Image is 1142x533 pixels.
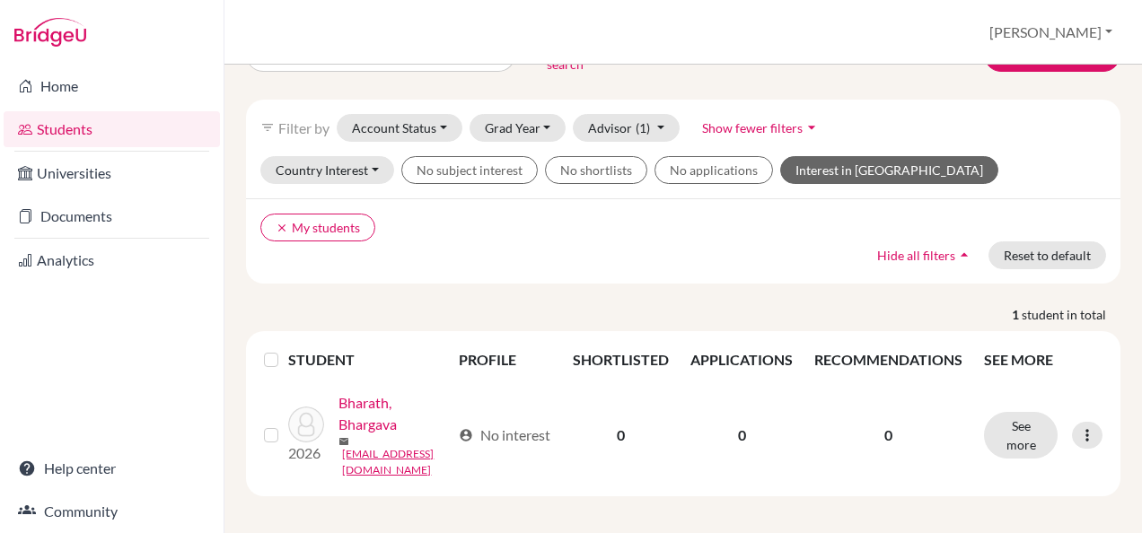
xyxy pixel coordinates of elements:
[4,242,220,278] a: Analytics
[260,120,275,135] i: filter_list
[636,120,650,135] span: (1)
[877,248,955,263] span: Hide all filters
[562,338,680,381] th: SHORTLISTED
[459,428,473,442] span: account_circle
[4,198,220,234] a: Documents
[338,436,349,447] span: mail
[342,446,450,478] a: [EMAIL_ADDRESS][DOMAIN_NAME]
[1022,305,1120,324] span: student in total
[680,381,804,489] td: 0
[14,18,86,47] img: Bridge-U
[288,338,447,381] th: STUDENT
[702,120,803,135] span: Show fewer filters
[687,114,836,142] button: Show fewer filtersarrow_drop_down
[562,381,680,489] td: 0
[573,114,680,142] button: Advisor(1)
[448,338,563,381] th: PROFILE
[459,424,550,446] div: No interest
[1012,305,1022,324] strong: 1
[981,15,1120,49] button: [PERSON_NAME]
[288,442,324,464] p: 2026
[680,338,804,381] th: APPLICATIONS
[4,68,220,104] a: Home
[4,111,220,147] a: Students
[988,241,1106,269] button: Reset to default
[338,392,450,435] a: Bharath, Bhargava
[862,241,988,269] button: Hide all filtersarrow_drop_up
[260,156,394,184] button: Country Interest
[4,155,220,191] a: Universities
[288,406,324,442] img: Bharath, Bhargava
[804,338,973,381] th: RECOMMENDATIONS
[276,222,288,234] i: clear
[260,214,375,241] button: clearMy students
[780,156,998,184] button: Interest in [GEOGRAPHIC_DATA]
[545,156,647,184] button: No shortlists
[4,450,220,486] a: Help center
[401,156,538,184] button: No subject interest
[654,156,773,184] button: No applications
[955,246,973,264] i: arrow_drop_up
[4,494,220,529] a: Community
[470,114,567,142] button: Grad Year
[984,412,1058,459] button: See more
[337,114,462,142] button: Account Status
[278,119,329,136] span: Filter by
[973,338,1113,381] th: SEE MORE
[814,424,962,446] p: 0
[803,118,821,136] i: arrow_drop_down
